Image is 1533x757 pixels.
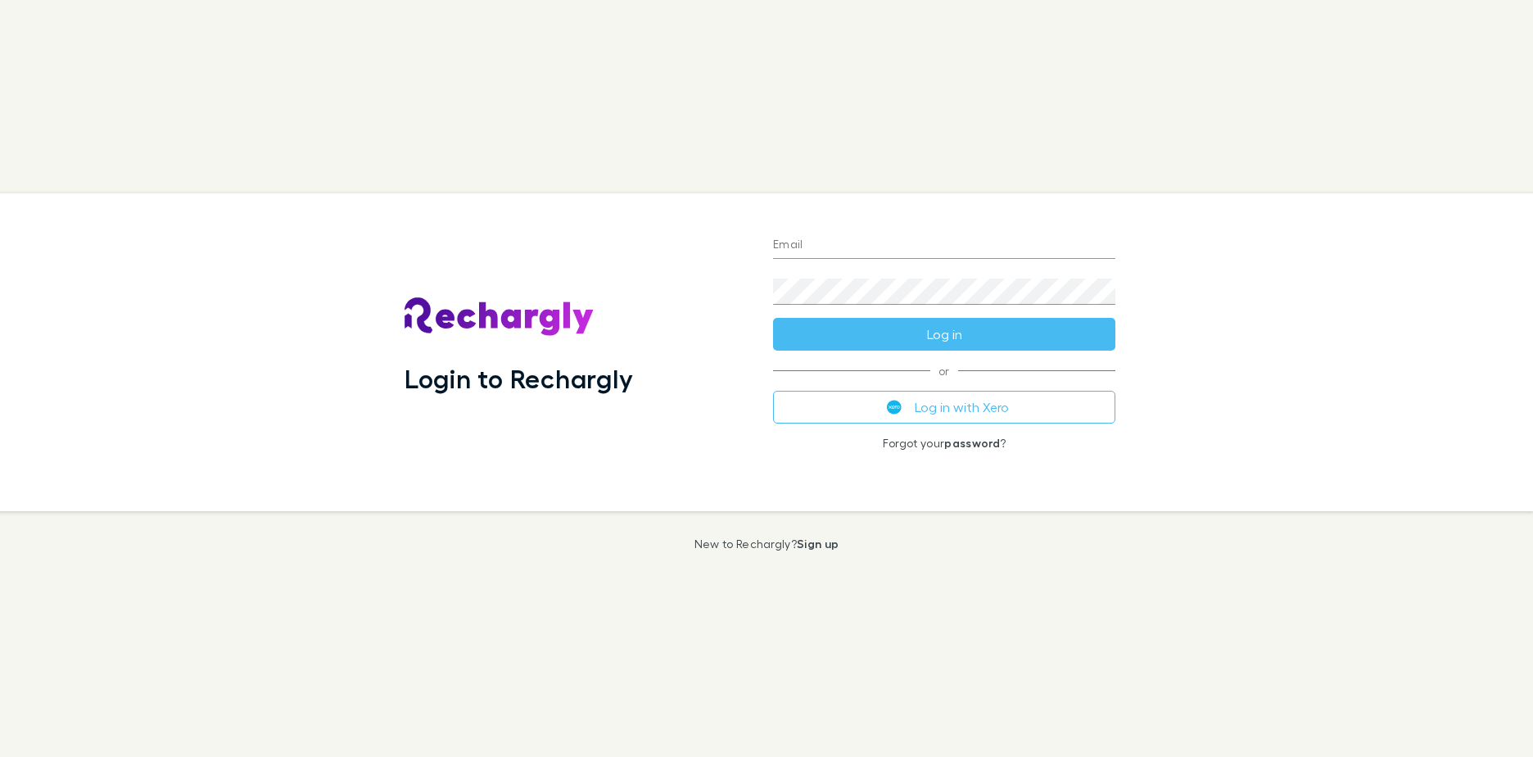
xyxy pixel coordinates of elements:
a: password [944,436,1000,450]
p: Forgot your ? [773,437,1115,450]
button: Log in with Xero [773,391,1115,424]
span: or [773,370,1115,371]
p: New to Rechargly? [694,537,839,551]
h1: Login to Rechargly [405,363,633,394]
img: Xero's logo [887,400,902,415]
button: Log in [773,318,1115,351]
a: Sign up [797,537,839,551]
img: Rechargly's Logo [405,297,595,337]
